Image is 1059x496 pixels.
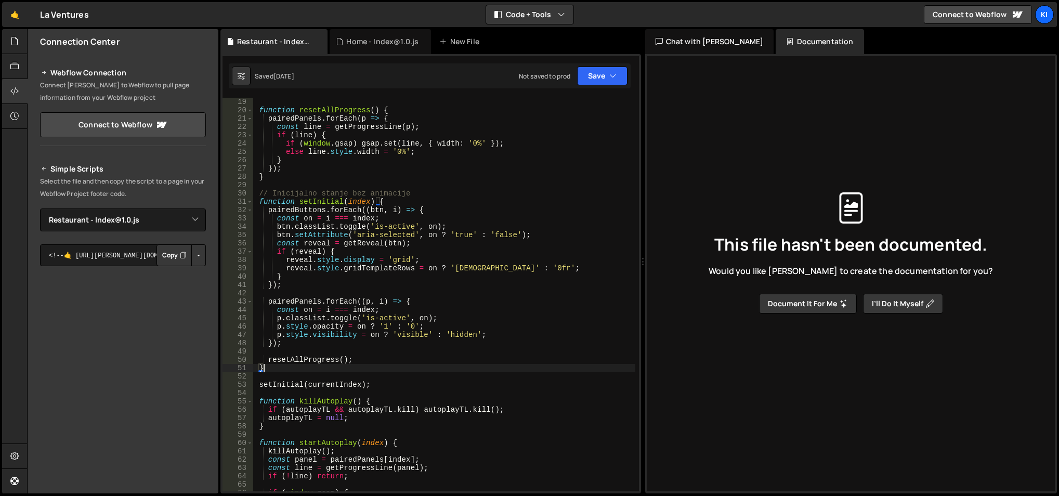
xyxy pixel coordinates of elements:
button: I’ll do it myself [863,294,943,314]
div: 27 [223,164,253,173]
div: 51 [223,364,253,372]
div: 29 [223,181,253,189]
div: 63 [223,464,253,472]
div: 21 [223,114,253,123]
iframe: YouTube video player [40,384,207,477]
div: [DATE] [273,72,294,81]
div: 58 [223,422,253,430]
div: 64 [223,472,253,480]
div: 22 [223,123,253,131]
a: Connect to Webflow [40,112,206,137]
div: 38 [223,256,253,264]
div: Documentation [776,29,864,54]
div: 34 [223,223,253,231]
div: 53 [223,381,253,389]
div: La Ventures [40,8,89,21]
h2: Webflow Connection [40,67,206,79]
div: 65 [223,480,253,489]
div: 60 [223,439,253,447]
div: 62 [223,455,253,464]
div: 31 [223,198,253,206]
div: 44 [223,306,253,314]
div: 26 [223,156,253,164]
span: This file hasn't been documented. [714,236,987,253]
div: 54 [223,389,253,397]
button: Copy [156,244,192,266]
div: 36 [223,239,253,247]
div: 25 [223,148,253,156]
div: 37 [223,247,253,256]
textarea: <!--🤙 [URL][PERSON_NAME][DOMAIN_NAME]> <script>document.addEventListener("DOMContentLoaded", func... [40,244,206,266]
a: 🤙 [2,2,28,27]
div: 35 [223,231,253,239]
div: 28 [223,173,253,181]
div: 33 [223,214,253,223]
div: 40 [223,272,253,281]
a: Ki [1035,5,1054,24]
button: Save [577,67,627,85]
button: Code + Tools [486,5,573,24]
div: 24 [223,139,253,148]
p: Select the file and then copy the script to a page in your Webflow Project footer code. [40,175,206,200]
div: Home - Index@1.0.js [346,36,419,47]
div: 42 [223,289,253,297]
h2: Simple Scripts [40,163,206,175]
div: 48 [223,339,253,347]
div: New File [439,36,483,47]
div: Saved [255,72,294,81]
div: 47 [223,331,253,339]
iframe: YouTube video player [40,283,207,377]
div: 52 [223,372,253,381]
div: Chat with [PERSON_NAME] [645,29,774,54]
div: 45 [223,314,253,322]
a: Connect to Webflow [924,5,1032,24]
div: Button group with nested dropdown [156,244,206,266]
div: 19 [223,98,253,106]
button: Document it for me [759,294,857,314]
div: 56 [223,406,253,414]
div: 46 [223,322,253,331]
span: Would you like [PERSON_NAME] to create the documentation for you? [709,265,993,277]
p: Connect [PERSON_NAME] to Webflow to pull page information from your Webflow project [40,79,206,104]
div: 59 [223,430,253,439]
h2: Connection Center [40,36,120,47]
div: Not saved to prod [519,72,571,81]
div: 43 [223,297,253,306]
div: 23 [223,131,253,139]
div: 41 [223,281,253,289]
div: 49 [223,347,253,356]
div: 55 [223,397,253,406]
div: 20 [223,106,253,114]
div: 30 [223,189,253,198]
div: Restaurant - Index@1.0.js [237,36,315,47]
div: 61 [223,447,253,455]
div: 32 [223,206,253,214]
div: 57 [223,414,253,422]
div: 50 [223,356,253,364]
div: 39 [223,264,253,272]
